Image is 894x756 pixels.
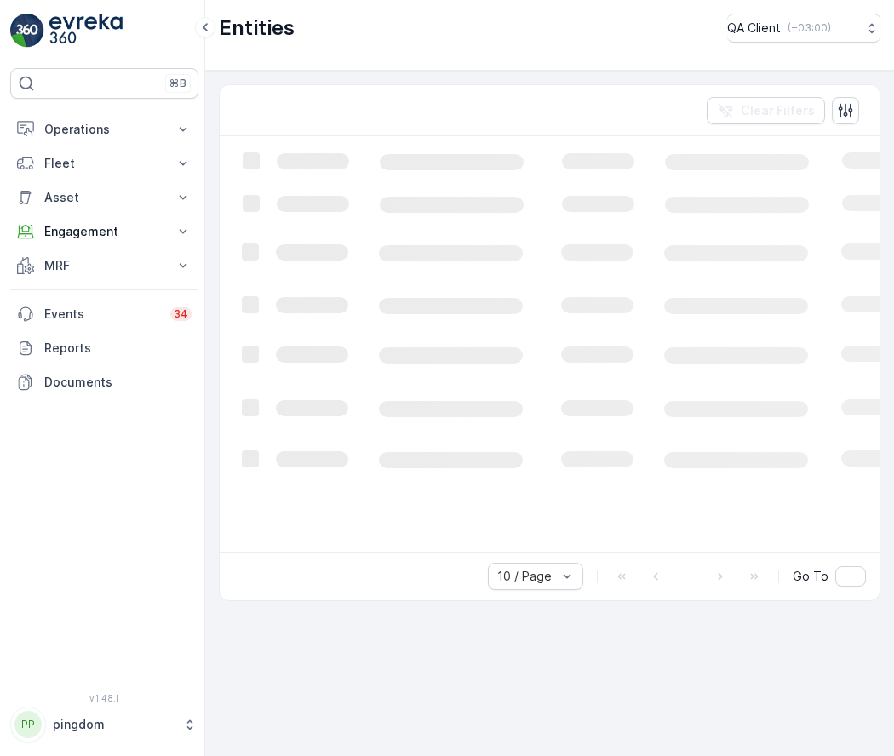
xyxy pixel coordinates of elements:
p: Asset [44,189,164,206]
span: Go To [793,568,828,585]
p: Clear Filters [741,102,815,119]
p: MRF [44,257,164,274]
p: pingdom [53,716,175,733]
button: Operations [10,112,198,146]
p: Events [44,306,160,323]
button: Clear Filters [707,97,825,124]
p: ( +03:00 ) [788,21,831,35]
p: ⌘B [169,77,186,90]
a: Documents [10,365,198,399]
p: 34 [174,307,188,321]
p: Entities [219,14,295,42]
img: logo_light-DOdMpM7g.png [49,14,123,48]
button: QA Client(+03:00) [727,14,880,43]
p: Reports [44,340,192,357]
div: PP [14,711,42,738]
p: QA Client [727,20,781,37]
button: Fleet [10,146,198,180]
button: Asset [10,180,198,215]
p: Fleet [44,155,164,172]
a: Reports [10,331,198,365]
p: Documents [44,374,192,391]
button: MRF [10,249,198,283]
p: Engagement [44,223,164,240]
button: PPpingdom [10,707,198,742]
span: v 1.48.1 [10,693,198,703]
img: logo [10,14,44,48]
p: Operations [44,121,164,138]
a: Events34 [10,297,198,331]
button: Engagement [10,215,198,249]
